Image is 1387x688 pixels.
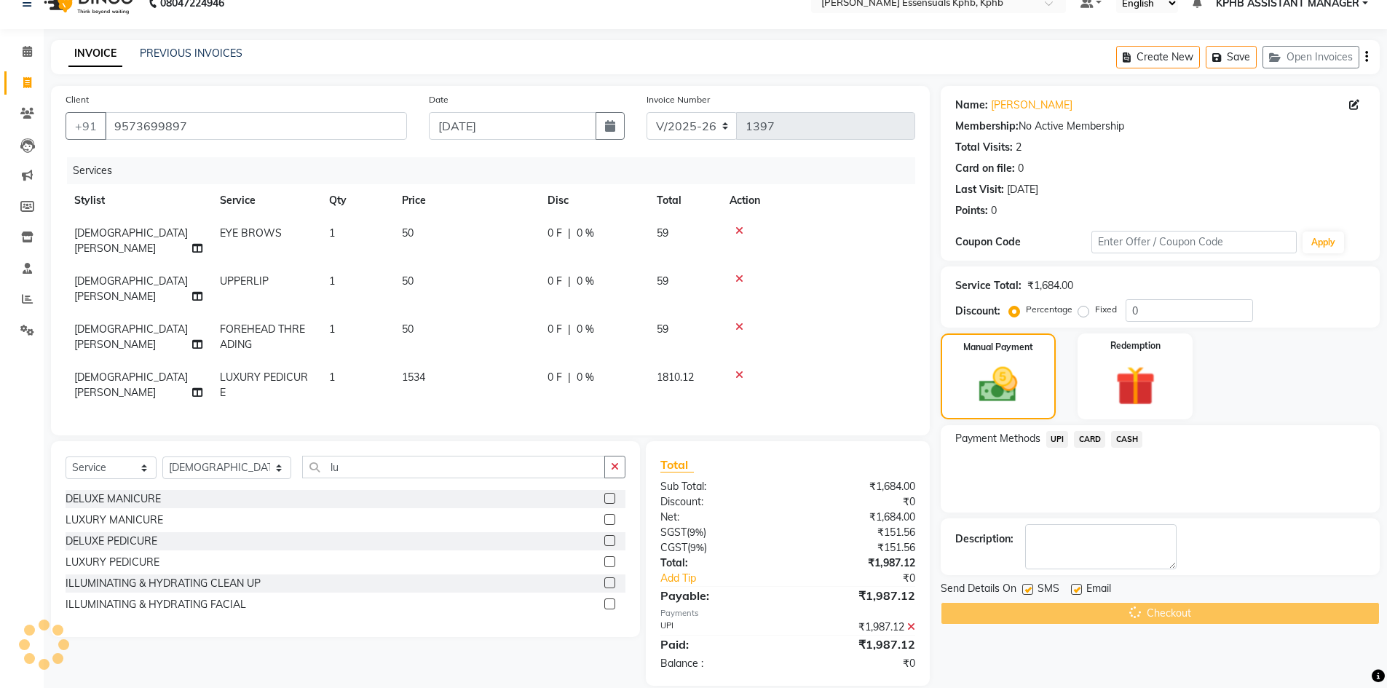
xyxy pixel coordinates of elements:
[67,157,926,184] div: Services
[647,93,710,106] label: Invoice Number
[1016,140,1022,155] div: 2
[1303,232,1344,253] button: Apply
[320,184,393,217] th: Qty
[548,370,562,385] span: 0 F
[1046,431,1069,448] span: UPI
[788,587,926,604] div: ₹1,987.12
[211,184,320,217] th: Service
[68,41,122,67] a: INVOICE
[1086,581,1111,599] span: Email
[649,525,788,540] div: ( )
[329,371,335,384] span: 1
[1111,431,1142,448] span: CASH
[429,93,448,106] label: Date
[66,576,261,591] div: ILLUMINATING & HYDRATING CLEAN UP
[220,226,282,240] span: EYE BROWS
[1038,581,1059,599] span: SMS
[690,542,704,553] span: 9%
[548,274,562,289] span: 0 F
[568,370,571,385] span: |
[955,234,1092,250] div: Coupon Code
[1206,46,1257,68] button: Save
[220,371,308,399] span: LUXURY PEDICURE
[955,203,988,218] div: Points:
[329,323,335,336] span: 1
[577,226,594,241] span: 0 %
[649,636,788,653] div: Paid:
[788,636,926,653] div: ₹1,987.12
[1027,278,1073,293] div: ₹1,684.00
[1018,161,1024,176] div: 0
[1074,431,1105,448] span: CARD
[657,371,694,384] span: 1810.12
[660,457,694,472] span: Total
[649,555,788,571] div: Total:
[220,274,269,288] span: UPPERLIP
[66,93,89,106] label: Client
[140,47,242,60] a: PREVIOUS INVOICES
[649,510,788,525] div: Net:
[955,431,1040,446] span: Payment Methods
[788,494,926,510] div: ₹0
[548,322,562,337] span: 0 F
[329,226,335,240] span: 1
[402,371,425,384] span: 1534
[657,323,668,336] span: 59
[393,184,539,217] th: Price
[402,274,414,288] span: 50
[74,323,188,351] span: [DEMOGRAPHIC_DATA][PERSON_NAME]
[577,322,594,337] span: 0 %
[788,540,926,555] div: ₹151.56
[66,534,157,549] div: DELUXE PEDICURE
[955,140,1013,155] div: Total Visits:
[788,656,926,671] div: ₹0
[788,620,926,635] div: ₹1,987.12
[402,226,414,240] span: 50
[66,491,161,507] div: DELUXE MANICURE
[1091,231,1297,253] input: Enter Offer / Coupon Code
[657,274,668,288] span: 59
[649,587,788,604] div: Payable:
[577,274,594,289] span: 0 %
[66,555,159,570] div: LUXURY PEDICURE
[657,226,668,240] span: 59
[74,226,188,255] span: [DEMOGRAPHIC_DATA][PERSON_NAME]
[66,597,246,612] div: ILLUMINATING & HYDRATING FACIAL
[649,571,810,586] a: Add Tip
[955,161,1015,176] div: Card on file:
[955,304,1000,319] div: Discount:
[955,278,1022,293] div: Service Total:
[66,112,106,140] button: +91
[1110,339,1161,352] label: Redemption
[660,526,687,539] span: SGST
[649,479,788,494] div: Sub Total:
[66,184,211,217] th: Stylist
[1095,303,1117,316] label: Fixed
[955,182,1004,197] div: Last Visit:
[1026,303,1072,316] label: Percentage
[991,98,1072,113] a: [PERSON_NAME]
[788,510,926,525] div: ₹1,684.00
[955,119,1019,134] div: Membership:
[660,607,914,620] div: Payments
[991,203,997,218] div: 0
[649,620,788,635] div: UPI
[74,274,188,303] span: [DEMOGRAPHIC_DATA][PERSON_NAME]
[548,226,562,241] span: 0 F
[660,541,687,554] span: CGST
[648,184,721,217] th: Total
[788,525,926,540] div: ₹151.56
[955,119,1365,134] div: No Active Membership
[955,98,988,113] div: Name:
[963,341,1033,354] label: Manual Payment
[105,112,407,140] input: Search by Name/Mobile/Email/Code
[1007,182,1038,197] div: [DATE]
[788,479,926,494] div: ₹1,684.00
[941,581,1016,599] span: Send Details On
[577,370,594,385] span: 0 %
[1262,46,1359,68] button: Open Invoices
[329,274,335,288] span: 1
[220,323,305,351] span: FOREHEAD THREADING
[689,526,703,538] span: 9%
[721,184,915,217] th: Action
